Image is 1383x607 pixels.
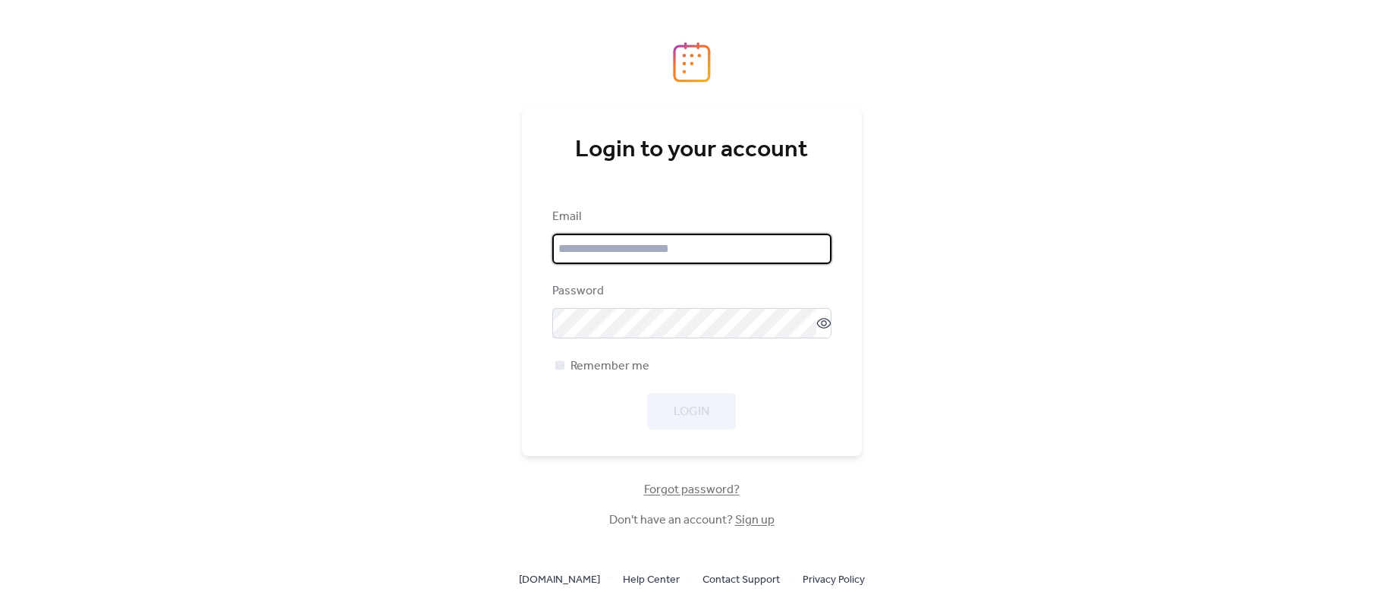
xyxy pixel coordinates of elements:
span: Help Center [623,571,680,590]
a: Privacy Policy [803,570,865,589]
a: [DOMAIN_NAME] [519,570,600,589]
div: Login to your account [552,135,831,165]
div: Email [552,208,828,226]
span: Don't have an account? [609,511,775,530]
span: [DOMAIN_NAME] [519,571,600,590]
a: Contact Support [703,570,780,589]
a: Forgot password? [644,486,740,494]
a: Sign up [735,508,775,532]
span: Contact Support [703,571,780,590]
a: Help Center [623,570,680,589]
div: Password [552,282,828,300]
span: Privacy Policy [803,571,865,590]
span: Remember me [570,357,649,376]
img: logo [673,42,711,83]
span: Forgot password? [644,481,740,499]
